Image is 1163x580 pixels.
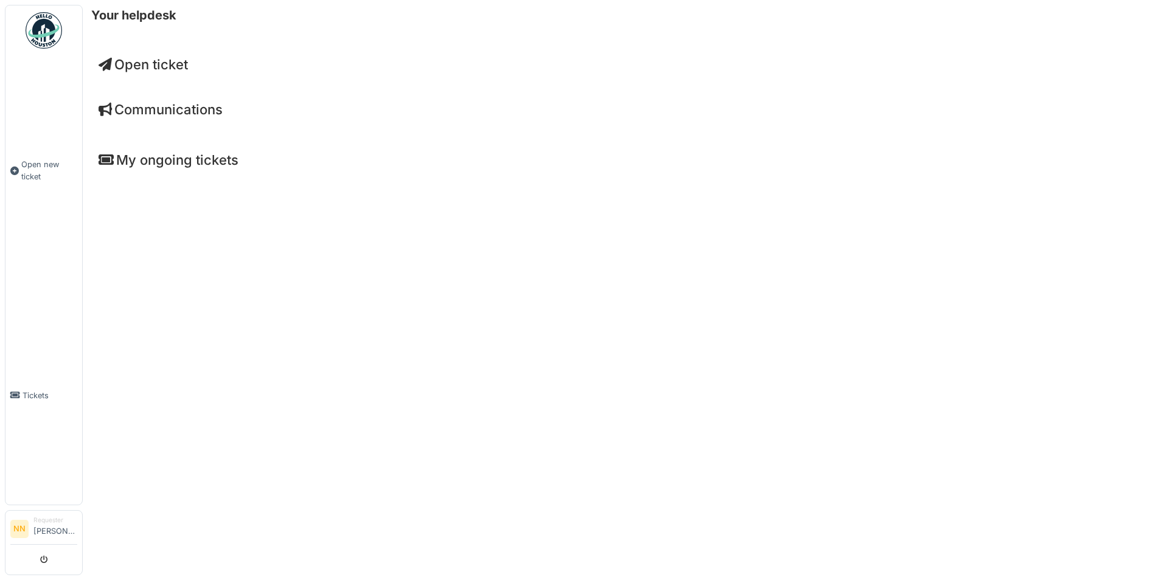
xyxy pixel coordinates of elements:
span: Open new ticket [21,159,77,182]
span: Tickets [23,390,77,401]
h4: Communications [99,102,1147,117]
h4: My ongoing tickets [99,152,1147,168]
img: Badge_color-CXgf-gQk.svg [26,12,62,49]
a: Open new ticket [5,55,82,286]
a: Tickets [5,286,82,505]
a: Open ticket [99,57,188,72]
a: NN Requester[PERSON_NAME] [10,516,77,545]
h6: Your helpdesk [91,8,176,22]
li: [PERSON_NAME] [33,516,77,542]
div: Requester [33,516,77,525]
li: NN [10,520,29,538]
